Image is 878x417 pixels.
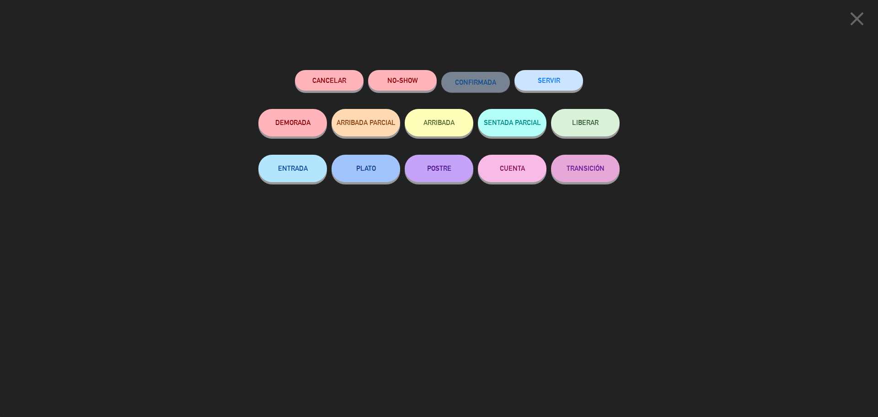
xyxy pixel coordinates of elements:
button: ARRIBADA [405,109,473,136]
button: PLATO [332,155,400,182]
button: POSTRE [405,155,473,182]
button: ENTRADA [258,155,327,182]
button: LIBERAR [551,109,620,136]
i: close [846,7,868,30]
button: NO-SHOW [368,70,437,91]
button: Cancelar [295,70,364,91]
button: SERVIR [514,70,583,91]
span: CONFIRMADA [455,78,496,86]
button: close [843,7,871,34]
span: LIBERAR [572,119,599,126]
button: SENTADA PARCIAL [478,109,546,136]
span: ARRIBADA PARCIAL [337,119,396,126]
button: ARRIBADA PARCIAL [332,109,400,136]
button: CONFIRMADA [441,72,510,92]
button: CUENTA [478,155,546,182]
button: DEMORADA [258,109,327,136]
button: TRANSICIÓN [551,155,620,182]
